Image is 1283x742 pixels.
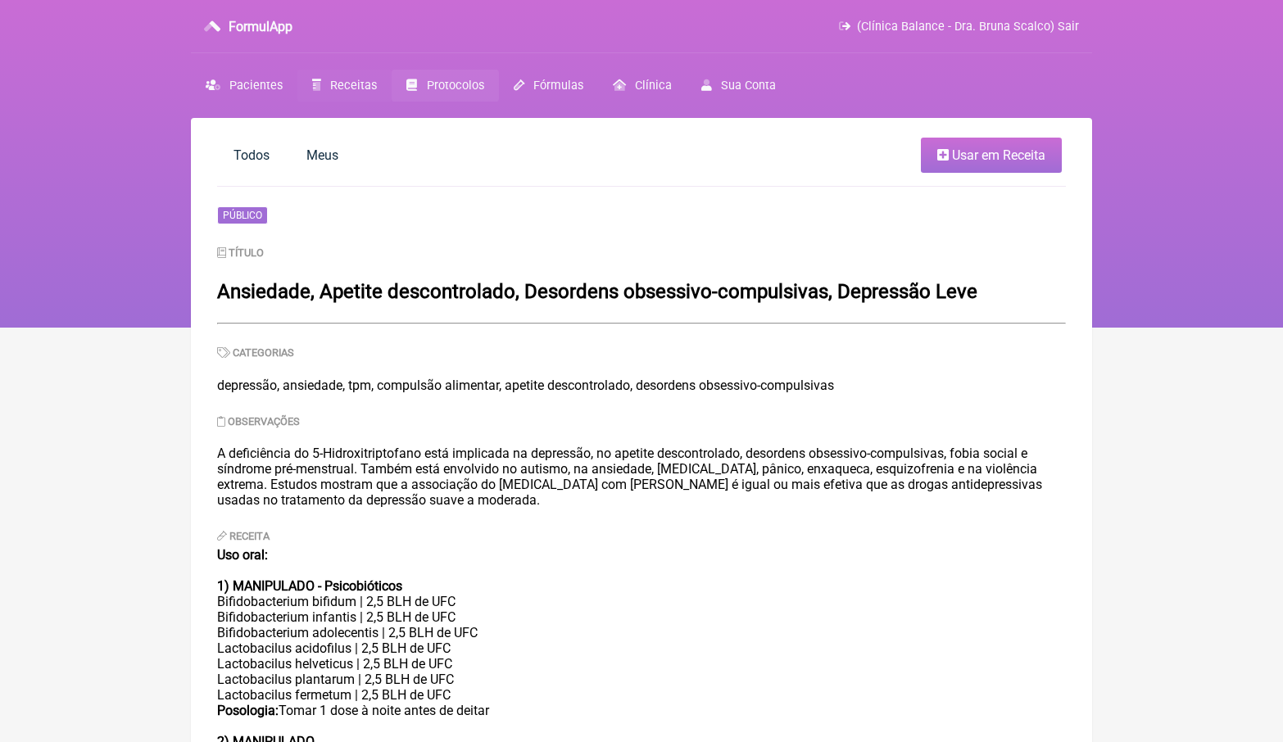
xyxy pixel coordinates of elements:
[297,70,392,102] a: Receitas
[191,70,297,102] a: Pacientes
[217,138,286,173] a: Todos
[217,346,294,359] label: Categorias
[217,280,1066,303] h2: Ansiedade, Apetite descontrolado, Desordens obsessivo-compulsivas, Depressão Leve
[217,640,1066,656] div: Lactobacilus acidofilus | 2,5 BLH de UFC
[533,79,583,93] span: Fórmulas
[217,206,268,224] span: Público
[217,247,264,259] label: Título
[217,656,1066,672] div: Lactobacilus helveticus | 2,5 BLH de UFC
[499,70,598,102] a: Fórmulas
[217,672,1066,687] div: Lactobacilus plantarum | 2,5 BLH de UFC
[217,530,270,542] label: Receita
[392,70,498,102] a: Protocolos
[217,547,268,563] strong: Uso oral:
[217,703,1066,718] div: Tomar 1 dose à noite antes de deitar
[635,79,672,93] span: Clínica
[839,20,1079,34] a: (Clínica Balance - Dra. Bruna Scalco) Sair
[233,147,270,163] span: Todos
[217,378,1066,393] p: depressão, ansiedade, tpm, compulsão alimentar, apetite descontrolado, desordens obsessivo-compul...
[217,609,1066,625] div: Bifidobacterium infantis | 2,5 BLH de UFC
[290,138,355,173] a: Meus
[598,70,687,102] a: Clínica
[229,19,292,34] h3: FormulApp
[229,79,283,93] span: Pacientes
[217,446,1066,508] p: A deficiência do 5-Hidroxitriptofano está implicada na depressão, no apetite descontrolado, desor...
[217,625,1066,640] div: Bifidobacterium adolecentis | 2,5 BLH de UFC
[217,415,300,428] label: Observações
[217,687,1066,703] div: Lactobacilus fermetum | 2,5 BLH de UFC
[306,147,338,163] span: Meus
[857,20,1079,34] span: (Clínica Balance - Dra. Bruna Scalco) Sair
[921,138,1062,173] a: Usar em Receita
[330,79,377,93] span: Receitas
[721,79,776,93] span: Sua Conta
[427,79,484,93] span: Protocolos
[952,147,1045,163] span: Usar em Receita
[217,594,1066,609] div: Bifidobacterium bifidum | 2,5 BLH de UFC
[217,578,402,594] strong: 1) MANIPULADO - Psicobióticos
[217,703,279,718] strong: Posologia:
[687,70,791,102] a: Sua Conta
